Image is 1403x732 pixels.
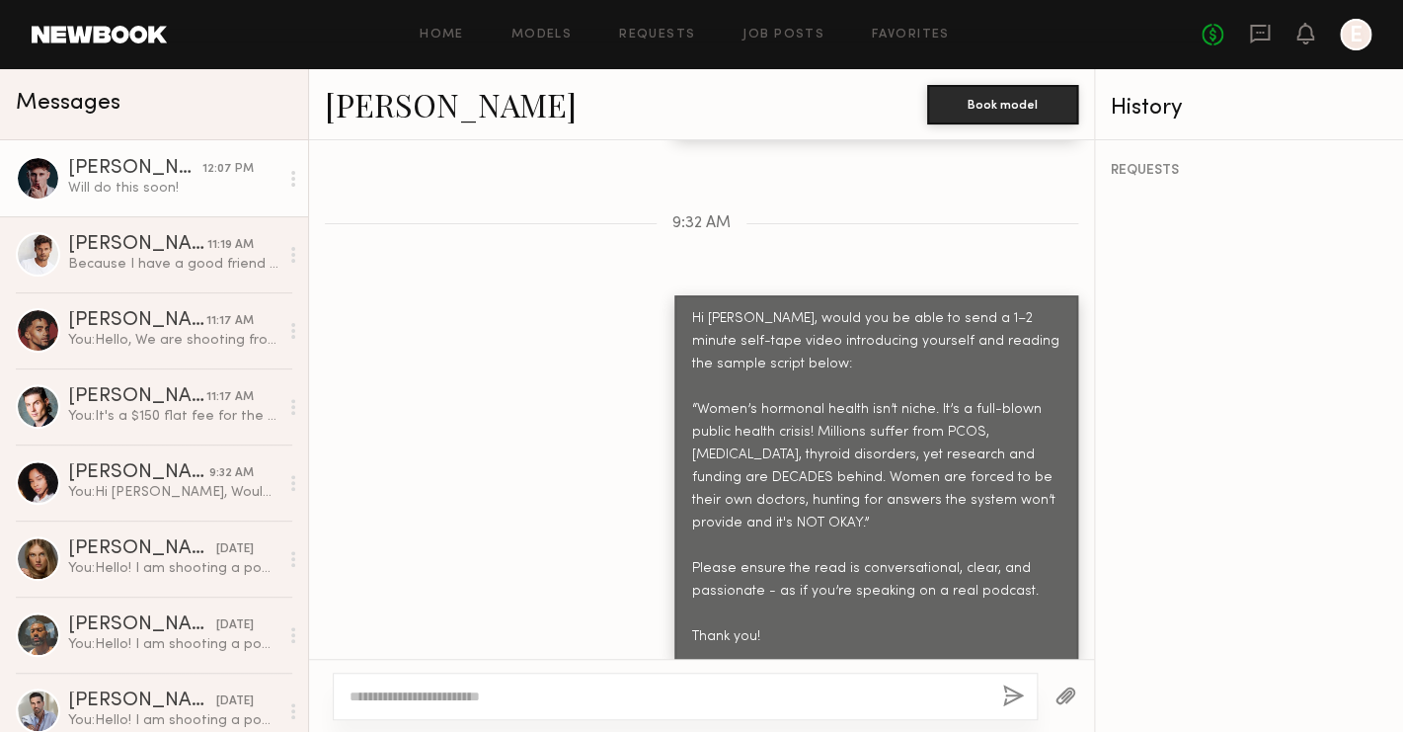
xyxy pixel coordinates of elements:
div: [PERSON_NAME] [68,159,202,179]
a: Book model [927,95,1078,112]
div: REQUESTS [1111,164,1387,178]
div: You: Hello! I am shooting a podcast based on Women's Hormonal Health [DATE][DATE] in [GEOGRAPHIC_... [68,635,278,654]
a: Favorites [872,29,950,41]
div: [PERSON_NAME] [68,691,216,711]
div: 11:17 AM [206,312,254,331]
div: You: It's a $150 flat fee for the shoot + $250 for rights in perpetuity for us to use across our ... [68,407,278,426]
div: [DATE] [216,692,254,711]
div: Will do this soon! [68,179,278,198]
div: [PERSON_NAME] [68,387,206,407]
div: 9:32 AM [209,464,254,483]
div: [DATE] [216,616,254,635]
a: Home [420,29,464,41]
div: You: Hello! I am shooting a podcast based on Women's Hormonal Health [DATE][DATE] in [GEOGRAPHIC_... [68,559,278,578]
div: [PERSON_NAME] [68,235,207,255]
a: Requests [619,29,695,41]
div: [PERSON_NAME] [68,615,216,635]
a: Models [511,29,572,41]
div: 11:19 AM [207,236,254,255]
div: 11:17 AM [206,388,254,407]
div: Hi [PERSON_NAME], would you be able to send a 1–2 minute self-tape video introducing yourself and... [692,308,1060,648]
div: You: Hello! I am shooting a podcast based on Women's Hormonal Health [DATE][DATE] in [GEOGRAPHIC_... [68,711,278,730]
a: E [1340,19,1371,50]
div: You: Hello, We are shooting from 1:30pm-4:30pm [DATE] in [GEOGRAPHIC_DATA]. It's a $150 flat fee ... [68,331,278,350]
div: History [1111,97,1387,120]
a: [PERSON_NAME] [325,83,577,125]
div: [PERSON_NAME] [68,463,209,483]
span: 9:32 AM [672,215,731,232]
div: You: Hi [PERSON_NAME], Would you be able to send a quick self-tape introducing yourself and readi... [68,483,278,502]
div: [PERSON_NAME] [68,311,206,331]
div: 12:07 PM [202,160,254,179]
button: Book model [927,85,1078,124]
span: Messages [16,92,120,115]
div: [PERSON_NAME] [68,539,216,559]
div: [DATE] [216,540,254,559]
a: Job Posts [742,29,824,41]
div: Because I have a good friend and Chicago who could fit [68,255,278,274]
